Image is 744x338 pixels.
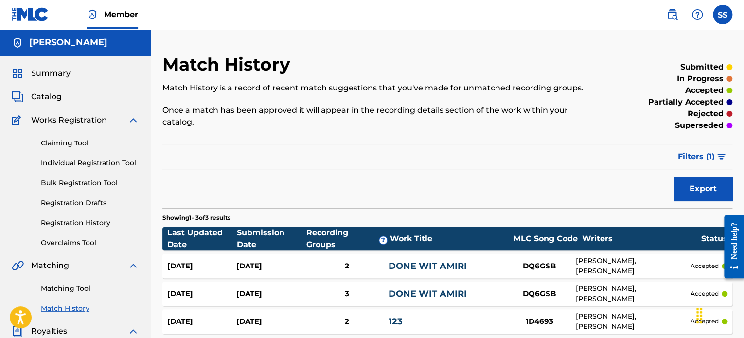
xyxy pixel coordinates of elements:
[691,262,719,270] p: accepted
[41,284,139,294] a: Matching Tool
[12,68,71,79] a: SummarySummary
[236,316,305,327] div: [DATE]
[12,114,24,126] img: Works Registration
[127,114,139,126] img: expand
[389,288,467,299] a: DONE WIT AMIRI
[674,177,732,201] button: Export
[41,198,139,208] a: Registration Drafts
[167,288,236,300] div: [DATE]
[389,316,403,327] a: 123
[31,114,107,126] span: Works Registration
[662,5,682,24] a: Public Search
[701,233,727,245] div: Status
[41,303,139,314] a: Match History
[162,105,601,128] p: Once a match has been approved it will appear in the recording details section of the work within...
[167,227,237,250] div: Last Updated Date
[41,138,139,148] a: Claiming Tool
[675,120,724,131] p: superseded
[167,261,236,272] div: [DATE]
[677,73,724,85] p: in progress
[305,316,388,327] div: 2
[717,154,726,160] img: filter
[509,233,582,245] div: MLC Song Code
[379,236,387,244] span: ?
[503,316,576,327] div: 1D4693
[127,260,139,271] img: expand
[666,9,678,20] img: search
[31,260,69,271] span: Matching
[691,301,707,330] div: Drag
[503,261,576,272] div: DQ6GSB
[236,261,305,272] div: [DATE]
[236,288,305,300] div: [DATE]
[104,9,138,20] span: Member
[127,325,139,337] img: expand
[582,233,701,245] div: Writers
[503,288,576,300] div: DQ6GSB
[41,158,139,168] a: Individual Registration Tool
[87,9,98,20] img: Top Rightsholder
[12,325,23,337] img: Royalties
[717,208,744,286] iframe: Resource Center
[305,288,388,300] div: 3
[167,316,236,327] div: [DATE]
[680,61,724,73] p: submitted
[162,213,230,222] p: Showing 1 - 3 of 3 results
[31,325,67,337] span: Royalties
[695,291,744,338] iframe: Chat Widget
[31,91,62,103] span: Catalog
[41,238,139,248] a: Overclaims Tool
[390,233,509,245] div: Work Title
[306,227,390,250] div: Recording Groups
[12,7,49,21] img: MLC Logo
[576,311,691,332] div: [PERSON_NAME], [PERSON_NAME]
[12,68,23,79] img: Summary
[576,284,691,304] div: [PERSON_NAME], [PERSON_NAME]
[713,5,732,24] div: User Menu
[12,91,62,103] a: CatalogCatalog
[691,9,703,20] img: help
[648,96,724,108] p: partially accepted
[12,260,24,271] img: Matching
[29,37,107,48] h5: Samuel Smoot
[31,68,71,79] span: Summary
[691,317,719,326] p: accepted
[162,53,295,75] h2: Match History
[12,91,23,103] img: Catalog
[162,82,601,94] p: Match History is a record of recent match suggestions that you've made for unmatched recording gr...
[12,37,23,49] img: Accounts
[672,144,732,169] button: Filters (1)
[688,5,707,24] div: Help
[688,108,724,120] p: rejected
[41,218,139,228] a: Registration History
[678,151,715,162] span: Filters ( 1 )
[389,261,467,271] a: DONE WIT AMIRI
[691,289,719,298] p: accepted
[237,227,306,250] div: Submission Date
[685,85,724,96] p: accepted
[305,261,388,272] div: 2
[576,256,691,276] div: [PERSON_NAME], [PERSON_NAME]
[41,178,139,188] a: Bulk Registration Tool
